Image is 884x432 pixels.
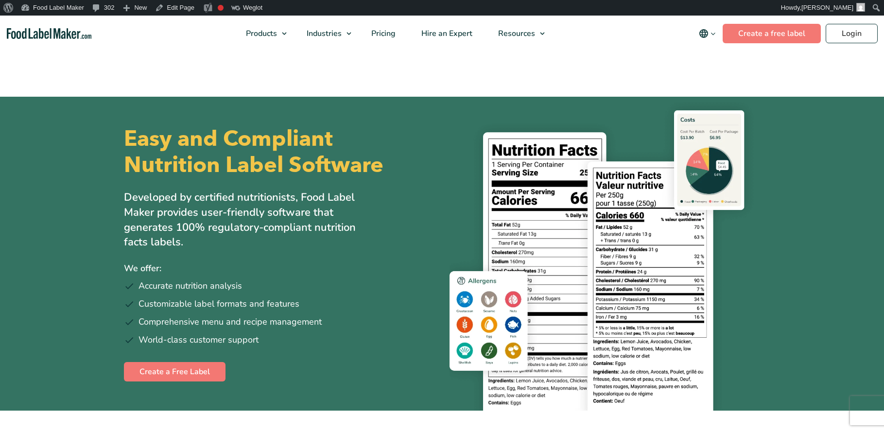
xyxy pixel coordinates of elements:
[418,28,473,39] span: Hire an Expert
[124,261,435,276] p: We offer:
[801,4,853,11] span: [PERSON_NAME]
[294,16,356,52] a: Industries
[233,16,292,52] a: Products
[409,16,483,52] a: Hire an Expert
[139,315,322,328] span: Comprehensive menu and recipe management
[124,190,377,250] p: Developed by certified nutritionists, Food Label Maker provides user-friendly software that gener...
[139,297,299,311] span: Customizable label formats and features
[124,126,434,178] h1: Easy and Compliant Nutrition Label Software
[723,24,821,43] a: Create a free label
[826,24,878,43] a: Login
[304,28,343,39] span: Industries
[218,5,224,11] div: Needs improvement
[368,28,397,39] span: Pricing
[139,333,259,346] span: World-class customer support
[139,279,242,293] span: Accurate nutrition analysis
[495,28,536,39] span: Resources
[485,16,550,52] a: Resources
[124,362,225,381] a: Create a Free Label
[359,16,406,52] a: Pricing
[243,28,278,39] span: Products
